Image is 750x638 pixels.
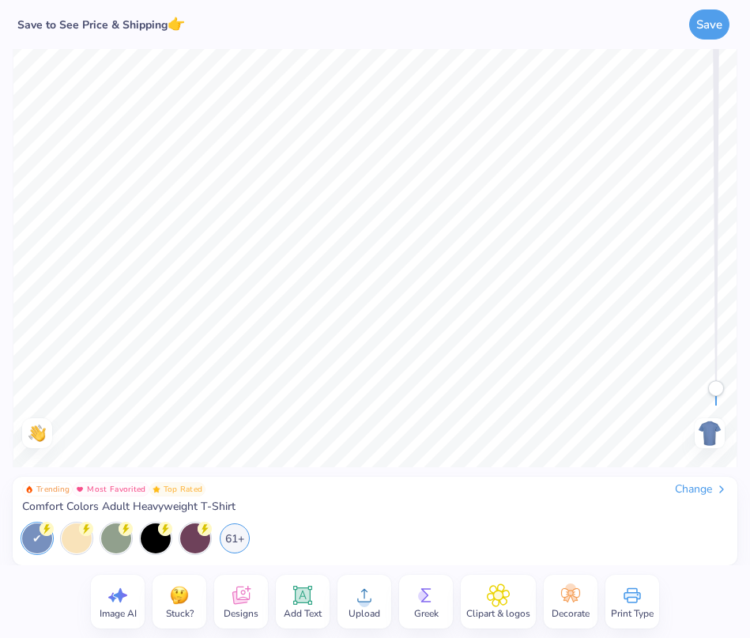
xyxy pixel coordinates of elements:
span: Greek [414,607,439,620]
div: Accessibility label [708,380,724,396]
img: Back [697,421,722,446]
span: Upload [349,607,380,620]
button: Badge Button [22,482,73,496]
span: Add Text [284,607,322,620]
span: Decorate [552,607,590,620]
img: Top Rated sort [153,485,160,493]
span: Image AI [100,607,137,620]
span: Designs [224,607,258,620]
span: Trending [36,485,70,493]
div: 61+ [220,523,250,553]
div: Change [675,482,728,496]
img: Trending sort [25,485,33,493]
span: Most Favorited [87,485,145,493]
button: Save [689,9,729,40]
img: Stuck? [168,583,191,607]
span: Top Rated [164,485,203,493]
span: 👉 [168,14,185,33]
button: Badge Button [149,482,206,496]
img: Most Favorited sort [76,485,84,493]
div: Save to See Price & Shipping [13,14,190,35]
span: Clipart & logos [466,607,530,620]
span: Comfort Colors Adult Heavyweight T-Shirt [22,500,236,514]
button: Badge Button [73,482,149,496]
span: Print Type [611,607,654,620]
span: Stuck? [166,607,194,620]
